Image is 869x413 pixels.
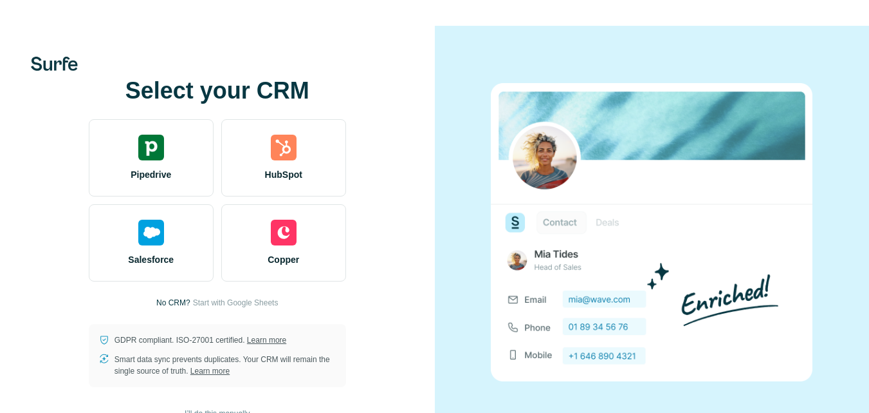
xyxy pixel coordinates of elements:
img: Surfe's logo [31,57,78,71]
img: pipedrive's logo [138,135,164,160]
span: Pipedrive [131,168,171,181]
a: Learn more [190,367,230,376]
p: GDPR compliant. ISO-27001 certified. [114,334,286,346]
h1: Select your CRM [89,78,346,104]
a: Learn more [247,336,286,345]
img: hubspot's logo [271,135,297,160]
span: HubSpot [265,168,302,181]
span: Copper [268,253,299,266]
img: copper's logo [271,220,297,245]
span: Salesforce [128,253,174,266]
img: salesforce's logo [138,220,164,245]
p: No CRM? [156,297,190,309]
img: none image [491,83,812,381]
p: Smart data sync prevents duplicates. Your CRM will remain the single source of truth. [114,354,336,377]
button: Start with Google Sheets [193,297,279,309]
